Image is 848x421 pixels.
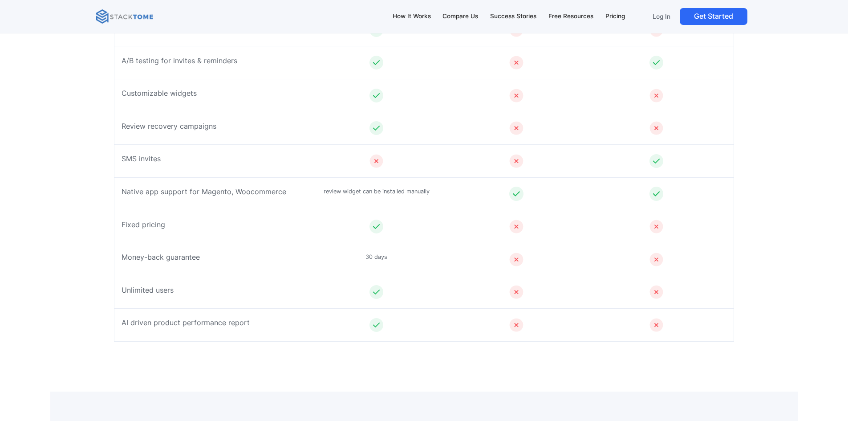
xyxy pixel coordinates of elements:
a: Get Started [680,8,747,25]
div: Success Stories [490,12,536,21]
a: Log In [647,8,676,25]
p: Unlimited users [122,285,174,295]
p: Money-back guarantee [122,252,200,262]
p: AI driven product performance report [122,317,250,328]
p: Native app support for Magento, Woocommerce [122,186,286,197]
a: Success Stories [486,7,541,26]
div: Compare Us [442,12,478,21]
p: A/B testing for invites & reminders [122,55,237,66]
p: Customizable widgets [122,88,197,98]
a: Compare Us [438,7,483,26]
div: Pricing [605,12,625,21]
p: review widget can be installed manually [324,188,430,195]
div: Free Resources [548,12,593,21]
a: Free Resources [544,7,597,26]
p: Log In [653,12,670,20]
p: Review recovery campaigns [122,121,216,131]
a: How It Works [388,7,435,26]
p: SMS invites [122,153,161,164]
div: How It Works [393,12,431,21]
a: Pricing [601,7,629,26]
p: 30 days [365,253,387,261]
p: Fixed pricing [122,219,165,230]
